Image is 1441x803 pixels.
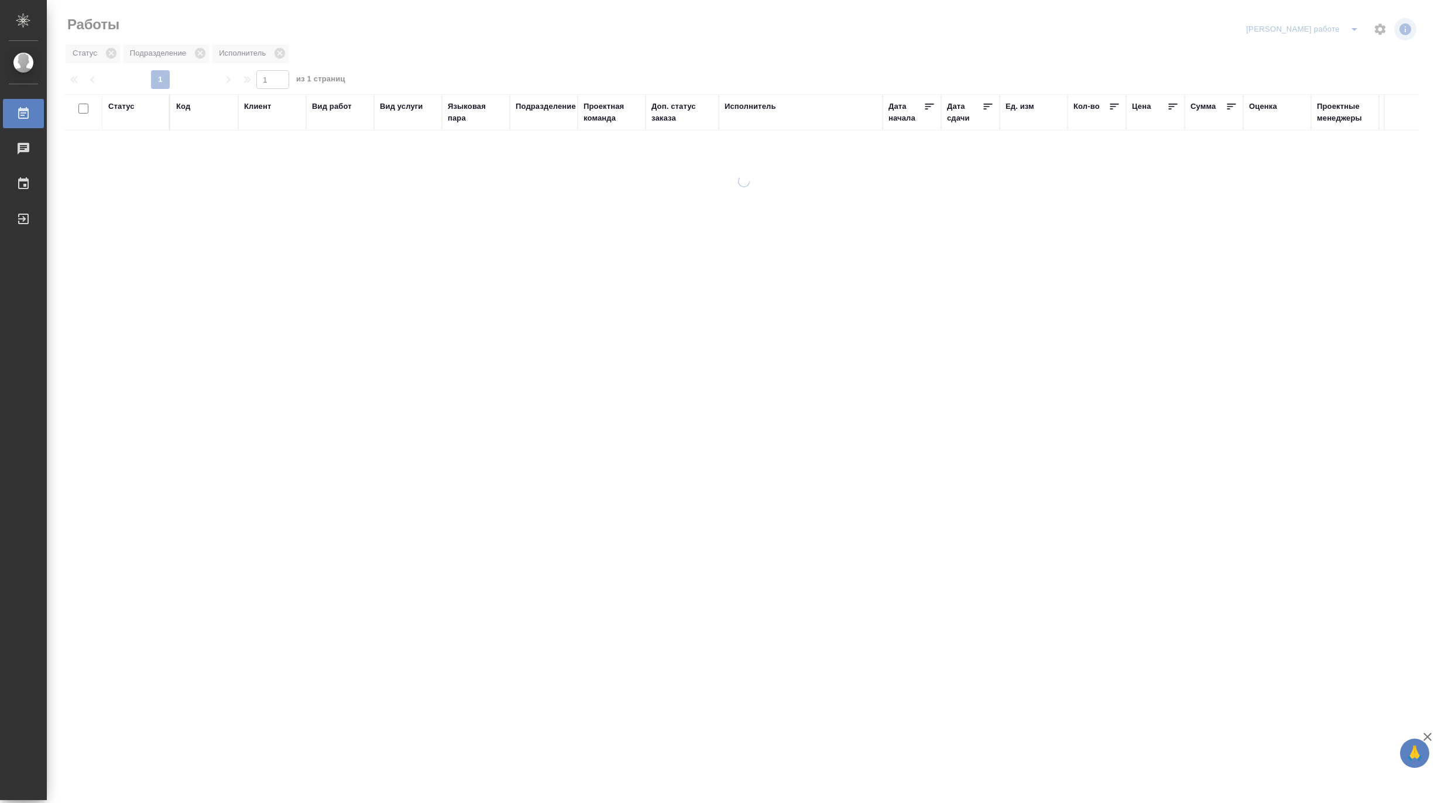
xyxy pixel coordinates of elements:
div: Вид работ [312,101,352,112]
div: Исполнитель [725,101,776,112]
div: Дата начала [888,101,924,124]
div: Вид услуги [380,101,423,112]
div: Подразделение [516,101,576,112]
div: Дата сдачи [947,101,982,124]
div: Языковая пара [448,101,504,124]
div: Кол-во [1073,101,1100,112]
div: Проектные менеджеры [1317,101,1373,124]
div: Клиент [244,101,271,112]
span: 🙏 [1405,741,1425,766]
div: Проектная команда [584,101,640,124]
div: Цена [1132,101,1151,112]
div: Сумма [1190,101,1216,112]
button: 🙏 [1400,739,1429,768]
div: Доп. статус заказа [651,101,713,124]
div: Код [176,101,190,112]
div: Статус [108,101,135,112]
div: Оценка [1249,101,1277,112]
div: Ед. изм [1006,101,1034,112]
